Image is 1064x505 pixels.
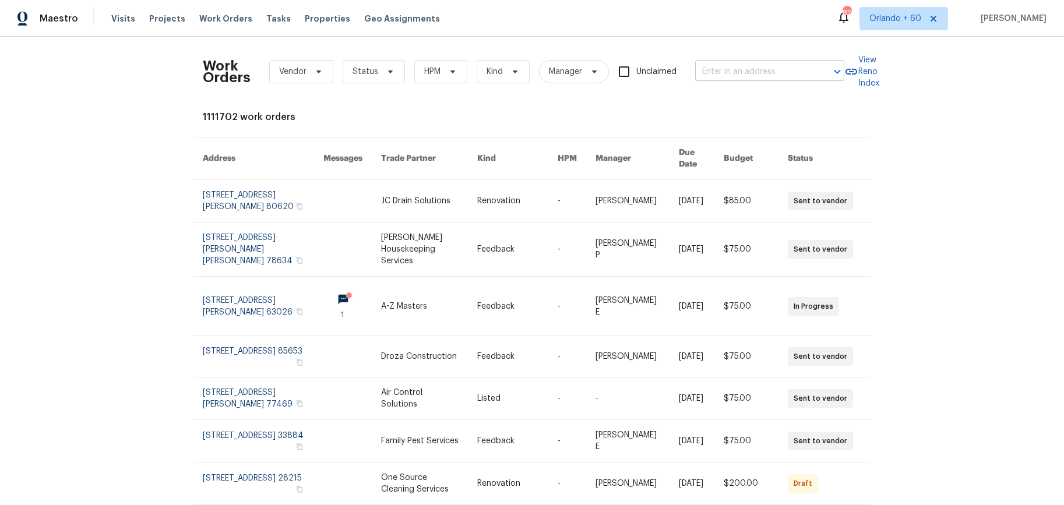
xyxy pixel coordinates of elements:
input: Enter in an address [695,63,812,81]
td: Feedback [468,277,548,336]
h2: Work Orders [203,60,251,83]
button: Copy Address [294,357,305,368]
td: Feedback [468,420,548,462]
span: Properties [305,13,350,24]
td: Feedback [468,223,548,277]
span: Kind [487,66,503,77]
td: [PERSON_NAME] Housekeeping Services [372,223,468,277]
span: Projects [149,13,185,24]
span: Geo Assignments [364,13,440,24]
div: 1111702 work orders [203,111,861,123]
th: Trade Partner [372,137,468,180]
th: Messages [314,137,372,180]
td: [PERSON_NAME] P [586,223,669,277]
td: [PERSON_NAME] E [586,277,669,336]
td: - [548,223,586,277]
td: Droza Construction [372,336,468,377]
button: Copy Address [294,255,305,266]
td: - [548,277,586,336]
td: JC Drain Solutions [372,180,468,223]
span: Work Orders [199,13,252,24]
th: Kind [468,137,548,180]
th: HPM [548,137,586,180]
td: [PERSON_NAME] [586,462,669,505]
td: Family Pest Services [372,420,468,462]
button: Copy Address [294,484,305,495]
th: Due Date [670,137,714,180]
span: Status [353,66,378,77]
a: View Reno Index [844,54,879,89]
td: Renovation [468,462,548,505]
span: Orlando + 60 [869,13,921,24]
button: Copy Address [294,201,305,211]
span: Unclaimed [636,66,677,78]
th: Address [193,137,314,180]
td: Feedback [468,336,548,377]
div: 823 [843,7,851,19]
button: Copy Address [294,442,305,452]
td: - [548,180,586,223]
td: [PERSON_NAME] [586,336,669,377]
th: Manager [586,137,669,180]
td: [PERSON_NAME] [586,180,669,223]
td: - [548,377,586,420]
span: Manager [549,66,582,77]
td: A-Z Masters [372,277,468,336]
td: [PERSON_NAME] E [586,420,669,462]
td: - [548,462,586,505]
button: Copy Address [294,398,305,409]
span: Maestro [40,13,78,24]
button: Open [829,63,845,80]
td: Renovation [468,180,548,223]
td: One Source Cleaning Services [372,462,468,505]
th: Budget [714,137,778,180]
td: - [586,377,669,420]
td: Air Control Solutions [372,377,468,420]
td: - [548,336,586,377]
span: HPM [424,66,441,77]
button: Copy Address [294,306,305,317]
th: Status [778,137,871,180]
td: Listed [468,377,548,420]
span: Vendor [279,66,306,77]
span: Visits [111,13,135,24]
td: - [548,420,586,462]
span: Tasks [266,15,291,23]
span: [PERSON_NAME] [976,13,1047,24]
